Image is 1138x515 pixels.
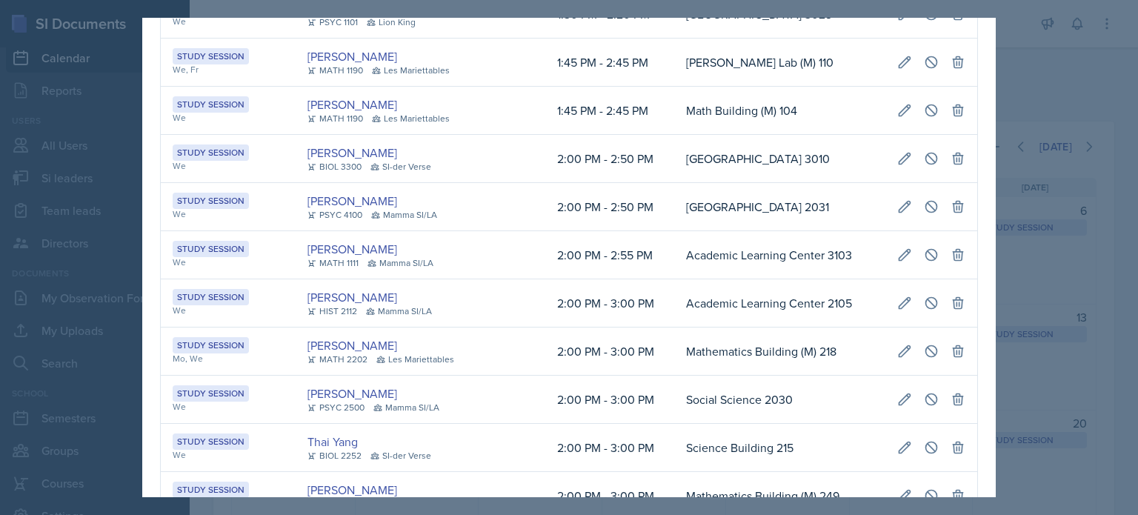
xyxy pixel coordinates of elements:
[173,400,284,413] div: We
[173,496,284,510] div: We
[173,207,284,221] div: We
[173,289,249,305] div: Study Session
[173,63,284,76] div: We, Fr
[173,304,284,317] div: We
[173,159,284,173] div: We
[674,39,885,87] td: [PERSON_NAME] Lab (M) 110
[307,144,397,162] a: [PERSON_NAME]
[674,231,885,279] td: Academic Learning Center 3103
[173,352,284,365] div: Mo, We
[674,135,885,183] td: [GEOGRAPHIC_DATA] 3010
[674,328,885,376] td: Mathematics Building (M) 218
[307,240,397,258] a: [PERSON_NAME]
[367,16,416,29] div: Lion King
[545,279,674,328] td: 2:00 PM - 3:00 PM
[372,112,450,125] div: Les Mariettables
[674,279,885,328] td: Academic Learning Center 2105
[173,256,284,269] div: We
[307,16,358,29] div: PSYC 1101
[376,353,454,366] div: Les Mariettables
[545,376,674,424] td: 2:00 PM - 3:00 PM
[372,64,450,77] div: Les Mariettables
[545,424,674,472] td: 2:00 PM - 3:00 PM
[674,87,885,135] td: Math Building (M) 104
[173,48,249,64] div: Study Session
[307,112,363,125] div: MATH 1190
[674,424,885,472] td: Science Building 215
[545,39,674,87] td: 1:45 PM - 2:45 PM
[307,208,362,222] div: PSYC 4100
[307,305,357,318] div: HIST 2112
[307,288,397,306] a: [PERSON_NAME]
[173,337,249,353] div: Study Session
[173,111,284,124] div: We
[173,144,249,161] div: Study Session
[307,385,397,402] a: [PERSON_NAME]
[674,376,885,424] td: Social Science 2030
[373,401,439,414] div: Mamma SI/LA
[545,231,674,279] td: 2:00 PM - 2:55 PM
[173,433,249,450] div: Study Session
[173,482,249,498] div: Study Session
[307,160,362,173] div: BIOL 3300
[307,47,397,65] a: [PERSON_NAME]
[173,241,249,257] div: Study Session
[307,449,362,462] div: BIOL 2252
[173,385,249,402] div: Study Session
[367,256,433,270] div: Mamma SI/LA
[173,448,284,462] div: We
[674,183,885,231] td: [GEOGRAPHIC_DATA] 2031
[307,353,367,366] div: MATH 2202
[307,481,397,499] a: [PERSON_NAME]
[545,183,674,231] td: 2:00 PM - 2:50 PM
[173,193,249,209] div: Study Session
[307,336,397,354] a: [PERSON_NAME]
[366,305,432,318] div: Mamma SI/LA
[545,135,674,183] td: 2:00 PM - 2:50 PM
[307,96,397,113] a: [PERSON_NAME]
[370,449,431,462] div: SI-der Verse
[307,64,363,77] div: MATH 1190
[545,87,674,135] td: 1:45 PM - 2:45 PM
[307,433,358,451] a: Thai Yang
[370,160,431,173] div: SI-der Verse
[173,96,249,113] div: Study Session
[307,401,365,414] div: PSYC 2500
[307,192,397,210] a: [PERSON_NAME]
[307,256,359,270] div: MATH 1111
[173,15,284,28] div: We
[545,328,674,376] td: 2:00 PM - 3:00 PM
[371,208,437,222] div: Mamma SI/LA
